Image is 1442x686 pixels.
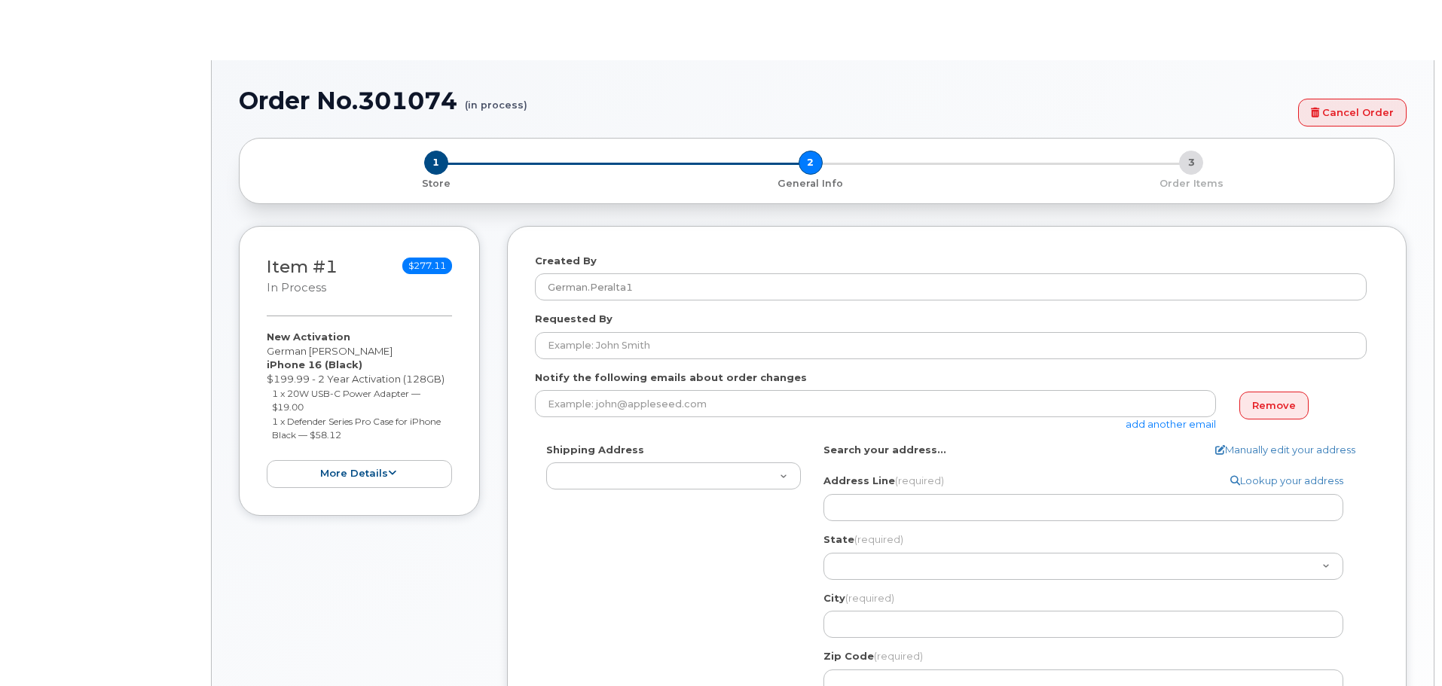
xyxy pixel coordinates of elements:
[267,358,362,370] strong: iPhone 16 (Black)
[1239,392,1309,419] a: Remove
[535,312,613,326] label: Requested By
[546,443,644,457] label: Shipping Address
[267,281,326,294] small: in process
[1126,418,1216,430] a: add another email
[267,331,350,343] strong: New Activation
[1215,443,1355,457] a: Manually edit your address
[424,151,448,175] span: 1
[845,592,894,604] span: (required)
[267,330,452,487] div: German [PERSON_NAME] $199.99 - 2 Year Activation (128GB)
[823,649,923,663] label: Zip Code
[823,591,894,605] label: City
[535,370,807,385] label: Notify the following emails about order changes
[267,460,452,488] button: more details
[267,258,338,296] h3: Item #1
[895,474,944,486] span: (required)
[1298,99,1407,127] a: Cancel Order
[823,443,946,457] label: Search your address...
[535,254,597,268] label: Created By
[854,533,903,545] span: (required)
[402,258,452,274] span: $277.11
[258,177,614,191] p: Store
[823,474,944,488] label: Address Line
[535,332,1367,359] input: Example: John Smith
[1230,474,1343,488] a: Lookup your address
[239,87,1291,114] h1: Order No.301074
[465,87,527,111] small: (in process)
[535,390,1216,417] input: Example: john@appleseed.com
[272,388,420,413] small: 1 x 20W USB-C Power Adapter — $19.00
[823,532,903,547] label: State
[874,650,923,662] span: (required)
[272,416,441,441] small: 1 x Defender Series Pro Case for iPhone Black — $58.12
[252,175,620,191] a: 1 Store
